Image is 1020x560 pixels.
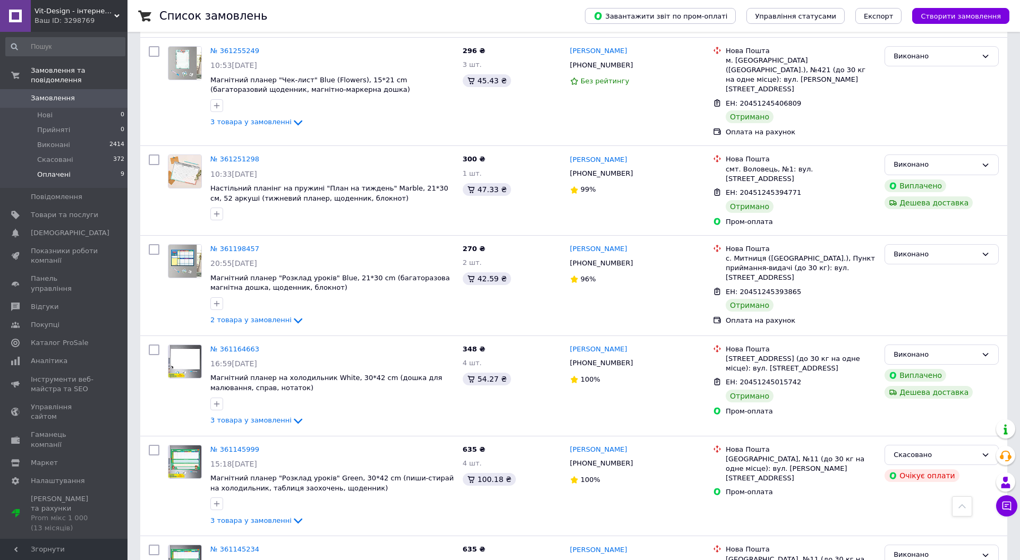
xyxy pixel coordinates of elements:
div: [PHONE_NUMBER] [568,256,635,270]
span: Маркет [31,458,58,468]
span: 10:33[DATE] [210,170,257,178]
span: 3 товара у замовленні [210,516,292,524]
span: ЕН: 20451245393865 [726,288,801,296]
span: 4 шт. [463,359,482,367]
div: Пром-оплата [726,407,876,416]
span: 2 товара у замовленні [210,316,292,324]
span: Без рейтингу [581,77,630,85]
button: Чат з покупцем [996,495,1017,516]
button: Створити замовлення [912,8,1009,24]
span: Магнітний планер "Розклад уроків" Green, 30*42 cm (пиши-стирай на холодильник, таблиця заохочень,... [210,474,454,492]
a: [PERSON_NAME] [570,545,627,555]
div: [STREET_ADDRESS] (до 30 кг на одне місце): вул. [STREET_ADDRESS] [726,354,876,373]
span: Інструменти веб-майстра та SEO [31,375,98,394]
div: 54.27 ₴ [463,373,511,385]
div: 45.43 ₴ [463,74,511,87]
span: Настільний планінг на пружині "План на тиждень" Marble, 21*30 см, 52 аркуші (тижневий планер, щод... [210,184,448,202]
span: 16:59[DATE] [210,359,257,368]
img: Фото товару [168,445,201,478]
a: № 361251298 [210,155,259,163]
span: 2414 [109,140,124,150]
a: Фото товару [168,244,202,278]
a: Фото товару [168,344,202,378]
img: Фото товару [168,155,201,188]
span: Повідомлення [31,192,82,202]
span: Аналітика [31,356,67,366]
span: 348 ₴ [463,345,486,353]
a: 2 товара у замовленні [210,316,304,324]
span: 270 ₴ [463,245,486,253]
span: 96% [581,275,596,283]
a: 3 товара у замовленні [210,516,304,524]
span: ЕН: 20451245015742 [726,378,801,386]
span: Прийняті [37,125,70,135]
span: 20:55[DATE] [210,259,257,268]
div: [PHONE_NUMBER] [568,356,635,370]
span: Покупці [31,320,59,330]
span: Оплачені [37,170,71,179]
span: 99% [581,185,596,193]
a: [PERSON_NAME] [570,445,627,455]
div: Виплачено [885,369,946,382]
div: Нова Пошта [726,154,876,164]
div: Отримано [726,299,773,312]
div: с. Митниця ([GEOGRAPHIC_DATA].), Пункт приймання-видачі (до 30 кг): вул. [STREET_ADDRESS] [726,254,876,283]
h1: Список замовлень [159,10,267,22]
span: Товари та послуги [31,210,98,220]
span: 100% [581,476,600,484]
a: Фото товару [168,46,202,80]
div: 42.59 ₴ [463,272,511,285]
div: Дешева доставка [885,386,973,399]
span: 635 ₴ [463,545,486,553]
span: 296 ₴ [463,47,486,55]
div: Нова Пошта [726,244,876,254]
span: Vit-Design - інтернет-магазин магнітних планерів та багаторазових зошитів [35,6,114,16]
span: Гаманець компанії [31,430,98,449]
span: [PERSON_NAME] та рахунки [31,494,98,533]
span: [DEMOGRAPHIC_DATA] [31,228,109,238]
div: [PHONE_NUMBER] [568,456,635,470]
span: Управління сайтом [31,402,98,421]
div: Отримано [726,390,773,402]
span: Нові [37,110,53,120]
span: Експорт [864,12,894,20]
span: 1 шт. [463,169,482,177]
input: Пошук [5,37,125,56]
a: Магнітний планер на холодильник White, 30*42 cm (дошка для малювання, справ, нотаток) [210,374,442,392]
a: Магнітний планер "Розклад уроків" Blue, 21*30 cm (багаторазова магнітна дошка, щоденник, блокнот) [210,274,450,292]
a: № 361198457 [210,245,259,253]
span: 3 товара у замовленні [210,416,292,424]
div: Виконано [894,159,977,170]
span: Панель управління [31,274,98,293]
span: 9 [121,170,124,179]
a: Магнітний планер "Чек-лист" Blue (Flowers), 15*21 cm (багаторазовий щоденник, магнітно-маркерна д... [210,76,410,94]
span: 100% [581,375,600,383]
div: Скасовано [894,450,977,461]
span: Замовлення та повідомлення [31,66,127,85]
div: [GEOGRAPHIC_DATA], №11 (до 30 кг на одне місце): вул. [PERSON_NAME][STREET_ADDRESS] [726,454,876,484]
div: Пром-оплата [726,487,876,497]
div: Виконано [894,51,977,62]
a: 3 товара у замовленні [210,416,304,424]
div: смт. Воловець, №1: вул. [STREET_ADDRESS] [726,165,876,184]
a: [PERSON_NAME] [570,244,627,254]
div: Отримано [726,200,773,213]
span: Управління статусами [755,12,836,20]
a: [PERSON_NAME] [570,344,627,355]
div: 100.18 ₴ [463,473,516,486]
span: 372 [113,155,124,165]
span: Скасовані [37,155,73,165]
div: Нова Пошта [726,545,876,554]
div: Нова Пошта [726,46,876,56]
a: 3 товара у замовленні [210,118,304,126]
span: Каталог ProSale [31,338,88,348]
div: Оплата на рахунок [726,316,876,325]
div: м. [GEOGRAPHIC_DATA] ([GEOGRAPHIC_DATA].), №421 (до 30 кг на одне місце): вул. [PERSON_NAME][STRE... [726,56,876,94]
span: 300 ₴ [463,155,486,163]
span: 635 ₴ [463,445,486,453]
div: Нова Пошта [726,445,876,454]
a: № 361164663 [210,345,259,353]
